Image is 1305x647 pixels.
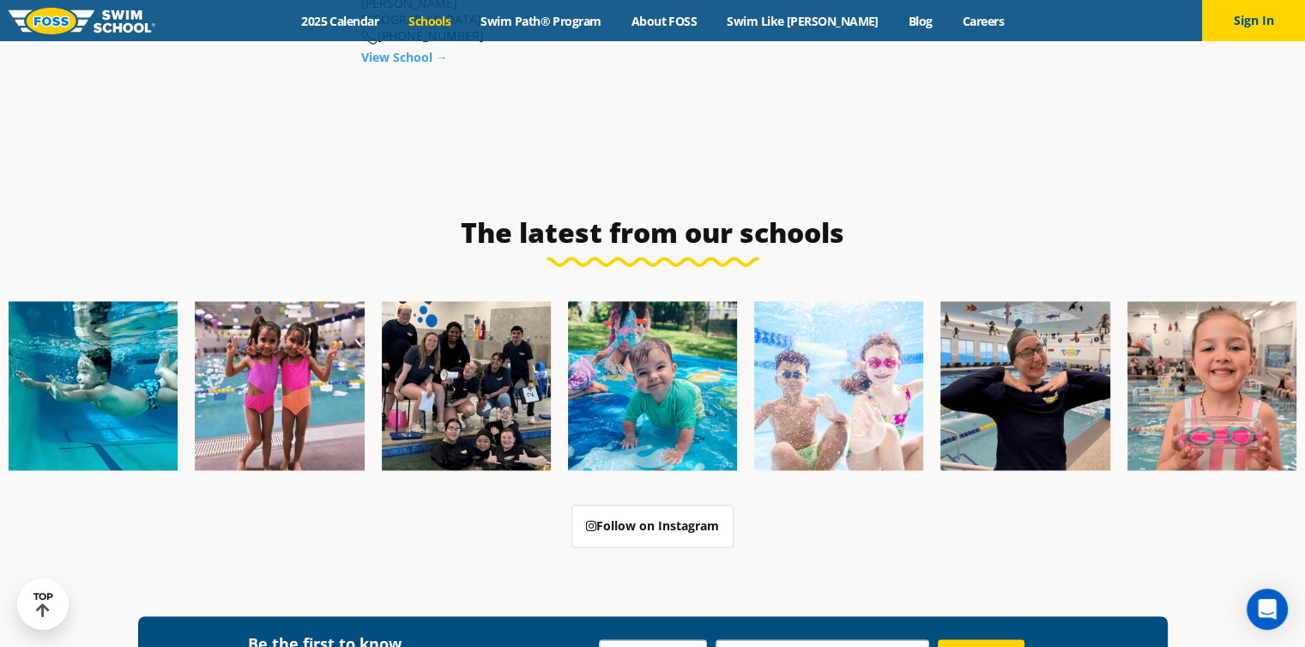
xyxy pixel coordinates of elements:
[947,13,1018,29] a: Careers
[712,13,894,29] a: Swim Like [PERSON_NAME]
[361,49,448,65] a: View School →
[1247,589,1288,630] div: Open Intercom Messenger
[754,301,923,470] img: FCC_FOSS_GeneralShoot_May_FallCampaign_lowres-9556-600x600.jpg
[940,301,1109,470] img: Fa25-Website-Images-9-600x600.jpg
[893,13,947,29] a: Blog
[9,8,155,34] img: FOSS Swim School Logo
[616,13,712,29] a: About FOSS
[33,591,53,618] div: TOP
[287,13,394,29] a: 2025 Calendar
[1127,301,1296,470] img: Fa25-Website-Images-14-600x600.jpg
[571,505,734,547] a: Follow on Instagram
[9,301,178,470] img: Fa25-Website-Images-1-600x600.png
[394,13,466,29] a: Schools
[382,301,551,470] img: Fa25-Website-Images-2-600x600.png
[466,13,616,29] a: Swim Path® Program
[568,301,737,470] img: Fa25-Website-Images-600x600.png
[195,301,364,470] img: Fa25-Website-Images-8-600x600.jpg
